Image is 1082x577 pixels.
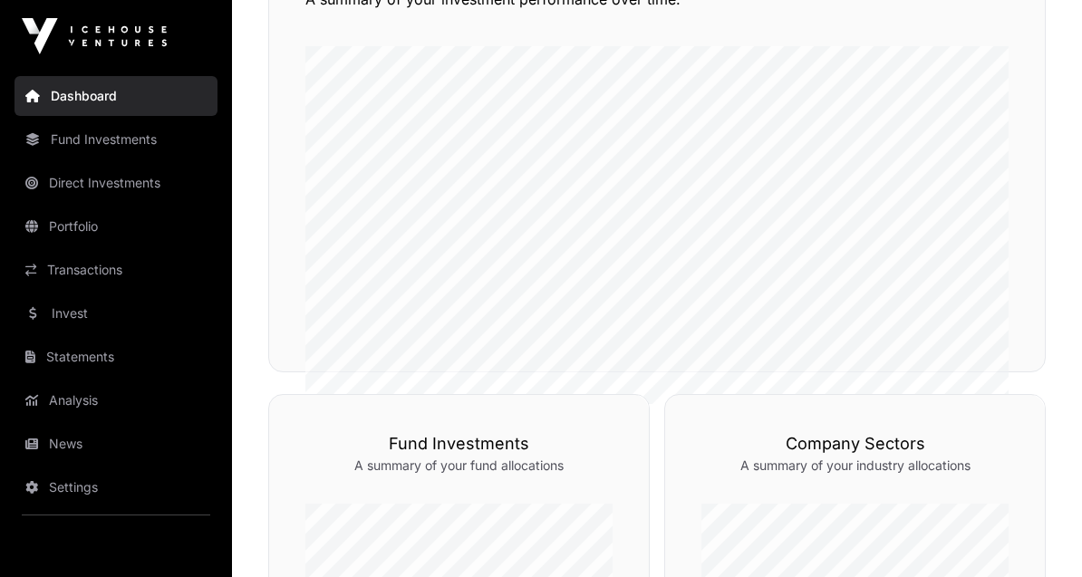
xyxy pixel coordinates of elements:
p: A summary of your fund allocations [305,457,613,475]
a: Statements [14,337,217,377]
iframe: Chat Widget [991,490,1082,577]
h3: Fund Investments [305,431,613,457]
a: Analysis [14,380,217,420]
h3: Company Sectors [701,431,1009,457]
a: News [14,424,217,464]
p: A summary of your industry allocations [701,457,1009,475]
a: Invest [14,293,217,333]
img: Icehouse Ventures Logo [22,18,167,54]
a: Portfolio [14,207,217,246]
a: Transactions [14,250,217,290]
a: Direct Investments [14,163,217,203]
a: Dashboard [14,76,217,116]
a: Settings [14,467,217,507]
a: Fund Investments [14,120,217,159]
